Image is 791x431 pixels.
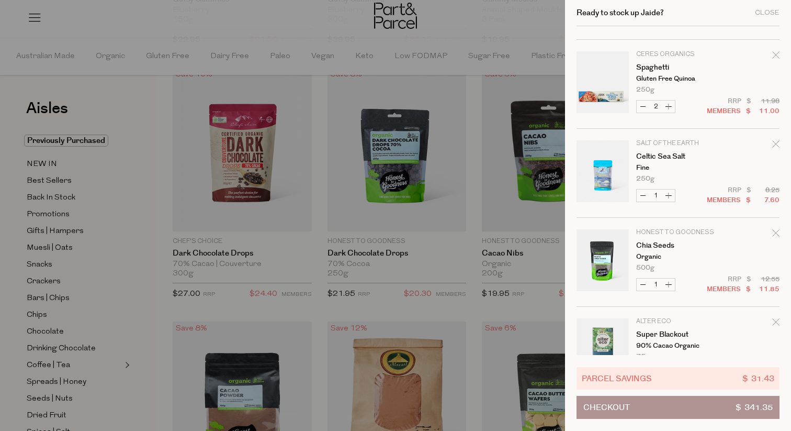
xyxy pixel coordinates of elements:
span: 250g [636,175,654,182]
p: Organic [636,253,717,260]
div: Remove Super Blackout [772,317,779,331]
a: Celtic Sea Salt [636,153,717,160]
p: Gluten Free Quinoa [636,75,717,82]
div: Remove Chia Seeds [772,228,779,242]
p: Honest to Goodness [636,229,717,236]
h2: Ready to stock up Jaide? [577,9,664,17]
p: Fine [636,164,717,171]
p: 90% Cacao Organic [636,342,717,349]
span: 500g [636,264,654,271]
a: Spaghetti [636,64,717,71]
p: Salt of The Earth [636,140,717,147]
p: Ceres Organics [636,51,717,58]
div: Close [755,9,779,16]
input: QTY Chia Seeds [649,279,662,291]
span: $ 341.35 [736,396,773,418]
span: $ 31.43 [742,372,774,384]
a: Super Blackout [636,331,717,338]
p: Alter Eco [636,318,717,325]
button: Checkout$ 341.35 [577,396,779,419]
span: Checkout [583,396,630,418]
span: Parcel Savings [582,372,652,384]
div: Remove Celtic Sea Salt [772,139,779,153]
div: Remove Spaghetti [772,50,779,64]
span: 250g [636,86,654,93]
input: QTY Celtic Sea Salt [649,190,662,202]
span: 75g [636,353,650,360]
a: Chia Seeds [636,242,717,249]
input: QTY Spaghetti [649,101,662,113]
